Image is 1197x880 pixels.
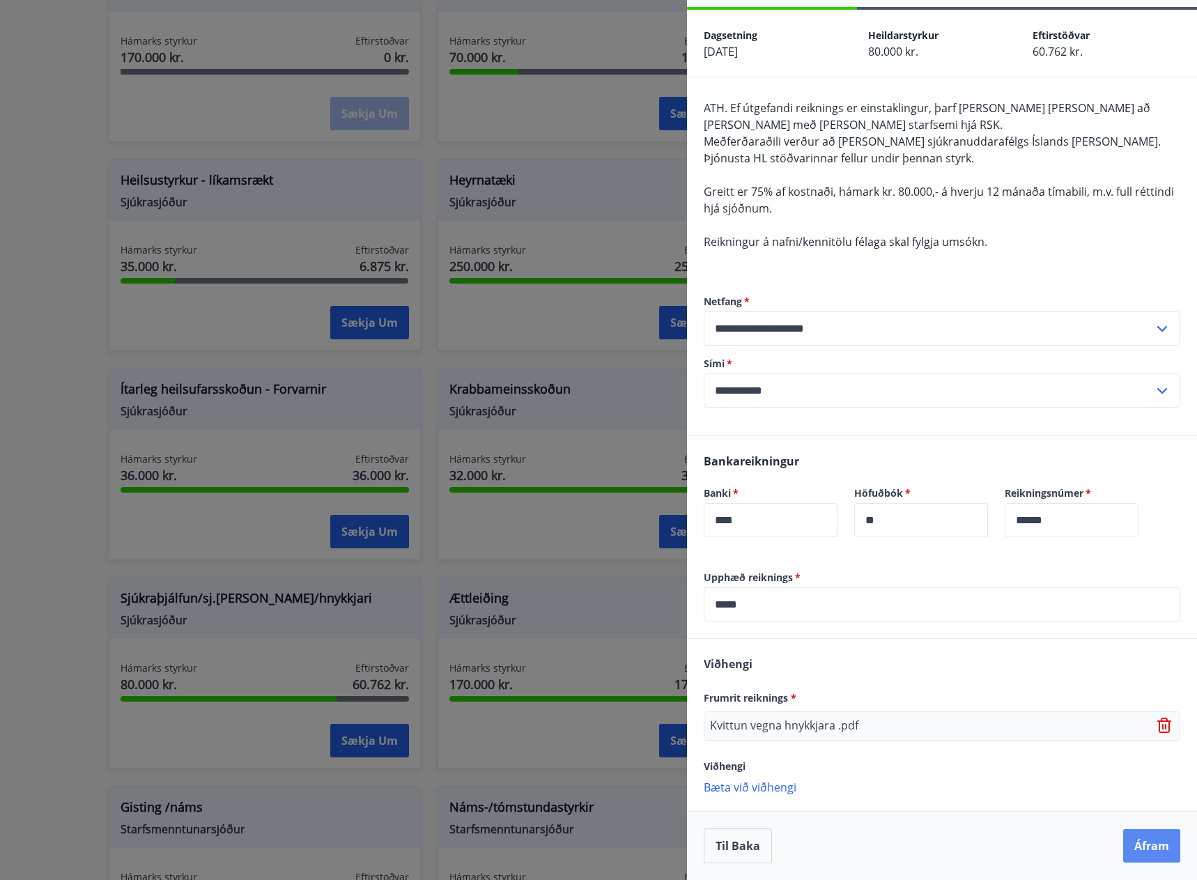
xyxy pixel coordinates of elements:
[704,454,799,469] span: Bankareikningur
[1033,44,1083,59] span: 60.762 kr.
[704,295,1180,309] label: Netfang
[704,134,1161,149] span: Meðferðaraðili verður að [PERSON_NAME] sjúkranuddarafélgs Íslands [PERSON_NAME].
[704,44,738,59] span: [DATE]
[704,486,837,500] label: Banki
[868,29,939,42] span: Heildarstyrkur
[704,234,987,249] span: Reikningur á nafni/kennitölu félaga skal fylgja umsókn.
[854,486,988,500] label: Höfuðbók
[704,656,752,672] span: Viðhengi
[704,759,746,773] span: Viðhengi
[704,357,1180,371] label: Sími
[704,691,796,704] span: Frumrit reiknings
[704,150,974,166] span: Þjónusta HL stöðvarinnar fellur undir þennan styrk.
[704,571,1180,585] label: Upphæð reiknings
[704,828,772,863] button: Til baka
[1033,29,1090,42] span: Eftirstöðvar
[704,29,757,42] span: Dagsetning
[710,718,858,734] p: Kvittun vegna hnykkjara .pdf
[1005,486,1138,500] label: Reikningsnúmer
[868,44,918,59] span: 80.000 kr.
[704,587,1180,622] div: Upphæð reiknings
[704,100,1150,132] span: ATH. Ef útgefandi reiknings er einstaklingur, þarf [PERSON_NAME] [PERSON_NAME] að [PERSON_NAME] m...
[704,780,1180,794] p: Bæta við viðhengi
[704,184,1174,216] span: Greitt er 75% af kostnaði, hámark kr. 80.000,- á hverju 12 mánaða tímabili, m.v. full réttindi hj...
[1123,829,1180,863] button: Áfram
